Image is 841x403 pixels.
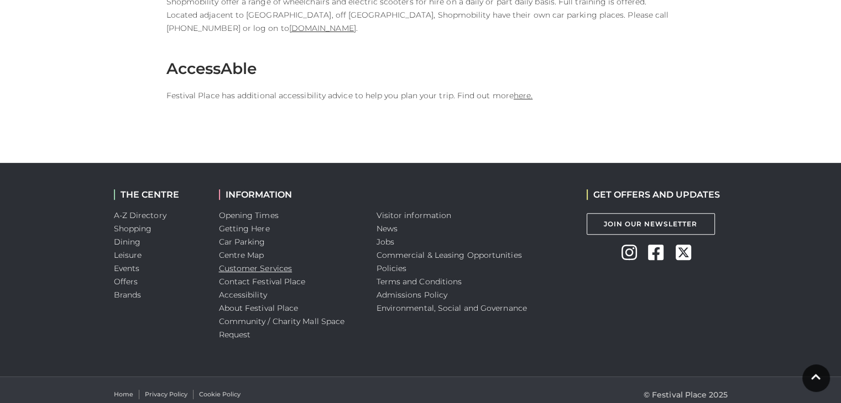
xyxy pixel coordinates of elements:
[219,263,292,273] a: Customer Services
[289,23,356,33] a: [DOMAIN_NAME]
[219,210,279,220] a: Opening Times
[377,263,407,273] a: Policies
[114,237,141,247] a: Dining
[114,210,166,220] a: A-Z Directory
[219,189,360,200] h2: INFORMATION
[219,316,345,340] a: Community / Charity Mall Space Request
[166,89,675,102] p: Festival Place has additional accessibility advice to help you plan your trip. Find out more
[219,303,299,313] a: About Festival Place
[377,224,398,234] a: News
[166,59,675,78] h3: AccessAble
[219,250,264,260] a: Centre Map
[587,213,715,235] a: Join Our Newsletter
[377,277,462,287] a: Terms and Conditions
[219,277,306,287] a: Contact Festival Place
[377,210,452,220] a: Visitor information
[145,390,187,399] a: Privacy Policy
[514,91,532,100] a: here.
[199,390,241,399] a: Cookie Policy
[114,250,142,260] a: Leisure
[377,303,527,313] a: Environmental, Social and Governance
[377,290,448,300] a: Admissions Policy
[377,237,394,247] a: Jobs
[114,224,152,234] a: Shopping
[114,290,142,300] a: Brands
[587,189,720,200] h2: GET OFFERS AND UPDATES
[114,390,133,399] a: Home
[114,277,138,287] a: Offers
[219,224,270,234] a: Getting Here
[114,189,202,200] h2: THE CENTRE
[377,250,522,260] a: Commercial & Leasing Opportunities
[219,237,265,247] a: Car Parking
[644,388,728,401] p: © Festival Place 2025
[114,263,140,273] a: Events
[219,290,267,300] a: Accessibility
